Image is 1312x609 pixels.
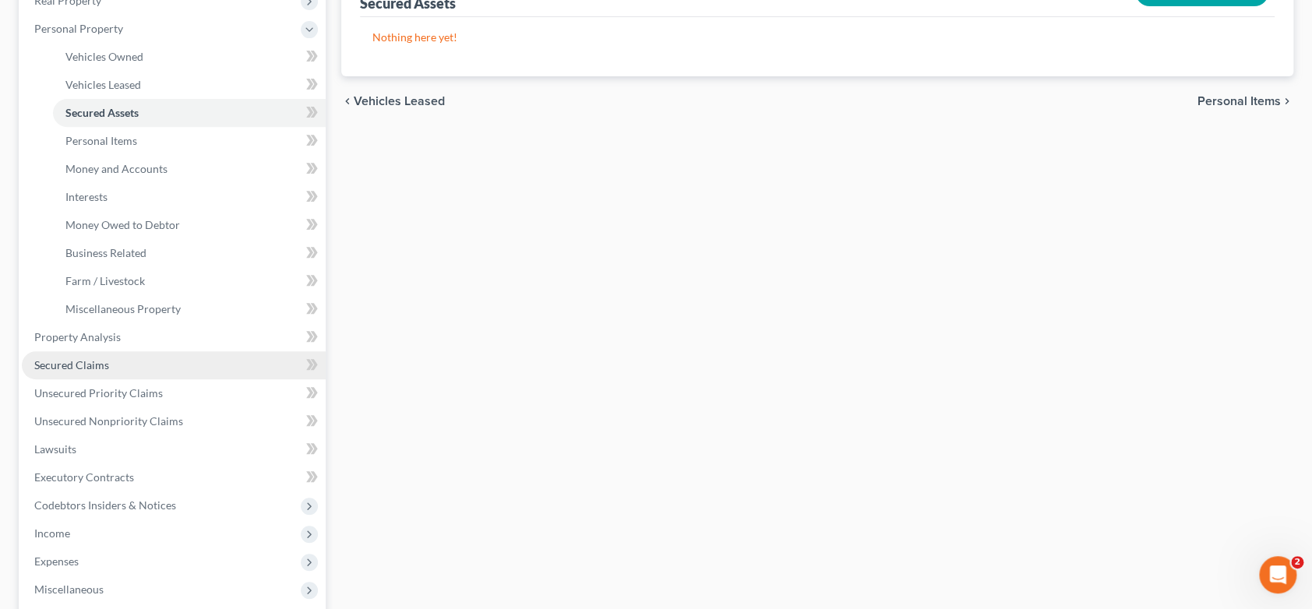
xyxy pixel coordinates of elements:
span: Expenses [34,554,79,568]
a: Executory Contracts [22,463,326,491]
a: Miscellaneous Property [53,295,326,323]
a: Personal Items [53,127,326,155]
i: chevron_left [341,95,354,107]
span: Interests [65,190,108,203]
span: Vehicles Owned [65,50,143,63]
a: Interests [53,183,326,211]
a: Money Owed to Debtor [53,211,326,239]
iframe: Intercom live chat [1259,556,1296,593]
a: Lawsuits [22,435,326,463]
a: Vehicles Owned [53,43,326,71]
a: Vehicles Leased [53,71,326,99]
span: Executory Contracts [34,470,134,484]
a: Unsecured Nonpriority Claims [22,407,326,435]
span: Vehicles Leased [354,95,445,107]
a: Business Related [53,239,326,267]
span: 2 [1291,556,1303,569]
span: Farm / Livestock [65,274,145,287]
span: Business Related [65,246,146,259]
a: Secured Claims [22,351,326,379]
i: chevron_right [1281,95,1293,107]
span: Secured Assets [65,106,139,119]
span: Lawsuits [34,442,76,456]
button: Personal Items chevron_right [1197,95,1293,107]
span: Money and Accounts [65,162,168,175]
a: Farm / Livestock [53,267,326,295]
span: Income [34,526,70,540]
span: Vehicles Leased [65,78,141,91]
span: Unsecured Priority Claims [34,386,163,400]
span: Personal Items [65,134,137,147]
span: Miscellaneous [34,583,104,596]
a: Unsecured Priority Claims [22,379,326,407]
a: Money and Accounts [53,155,326,183]
span: Miscellaneous Property [65,302,181,315]
a: Secured Assets [53,99,326,127]
span: Money Owed to Debtor [65,218,180,231]
span: Unsecured Nonpriority Claims [34,414,183,428]
button: chevron_left Vehicles Leased [341,95,445,107]
span: Codebtors Insiders & Notices [34,498,176,512]
a: Property Analysis [22,323,326,351]
span: Personal Property [34,22,123,35]
span: Property Analysis [34,330,121,343]
span: Personal Items [1197,95,1281,107]
span: Secured Claims [34,358,109,371]
p: Nothing here yet! [372,30,1262,45]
